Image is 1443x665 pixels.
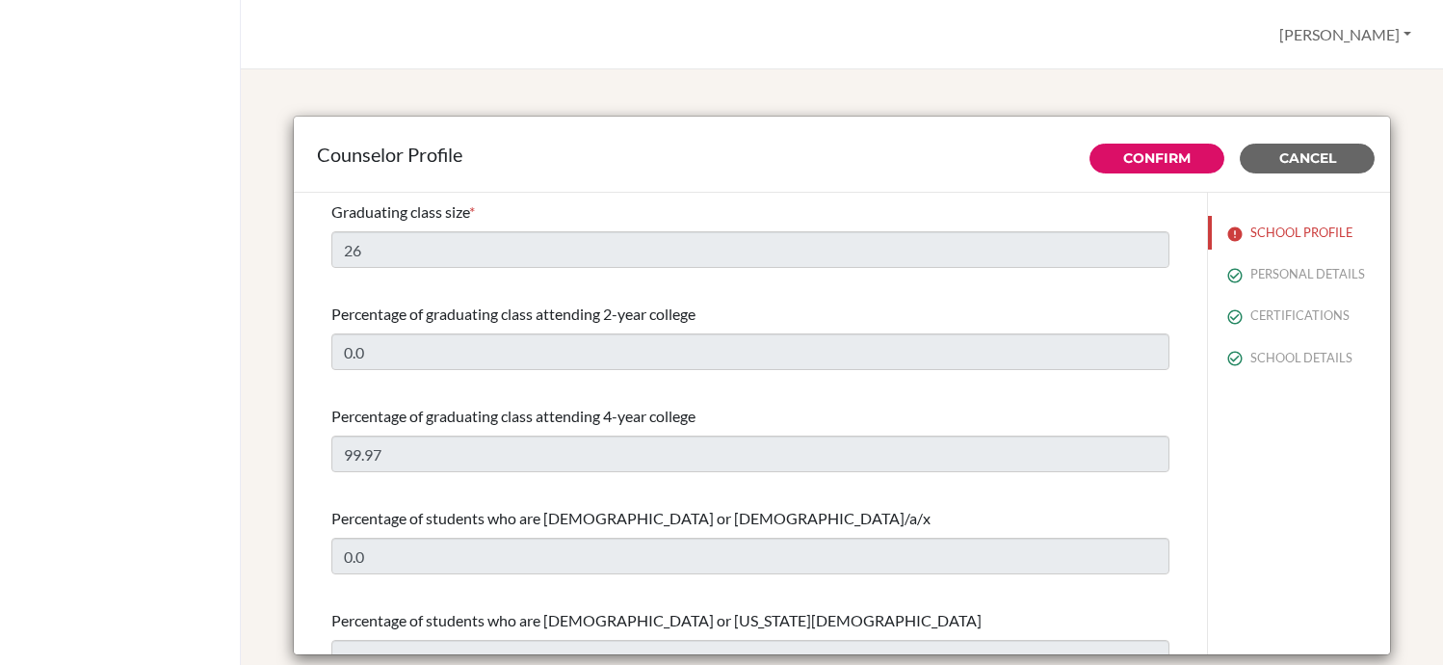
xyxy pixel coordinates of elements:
[1271,16,1420,53] button: [PERSON_NAME]
[1227,351,1243,366] img: check_circle_outline-e4d4ac0f8e9136db5ab2.svg
[1227,268,1243,283] img: check_circle_outline-e4d4ac0f8e9136db5ab2.svg
[1208,341,1390,375] button: SCHOOL DETAILS
[331,611,982,629] span: Percentage of students who are [DEMOGRAPHIC_DATA] or [US_STATE][DEMOGRAPHIC_DATA]
[331,407,695,425] span: Percentage of graduating class attending 4-year college
[1208,216,1390,250] button: SCHOOL PROFILE
[331,202,469,221] span: Graduating class size
[1208,299,1390,332] button: CERTIFICATIONS
[331,509,931,527] span: Percentage of students who are [DEMOGRAPHIC_DATA] or [DEMOGRAPHIC_DATA]/a/x
[317,140,1367,169] div: Counselor Profile
[1227,226,1243,242] img: error-544570611efd0a2d1de9.svg
[1227,309,1243,325] img: check_circle_outline-e4d4ac0f8e9136db5ab2.svg
[1208,257,1390,291] button: PERSONAL DETAILS
[331,305,695,323] span: Percentage of graduating class attending 2-year college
